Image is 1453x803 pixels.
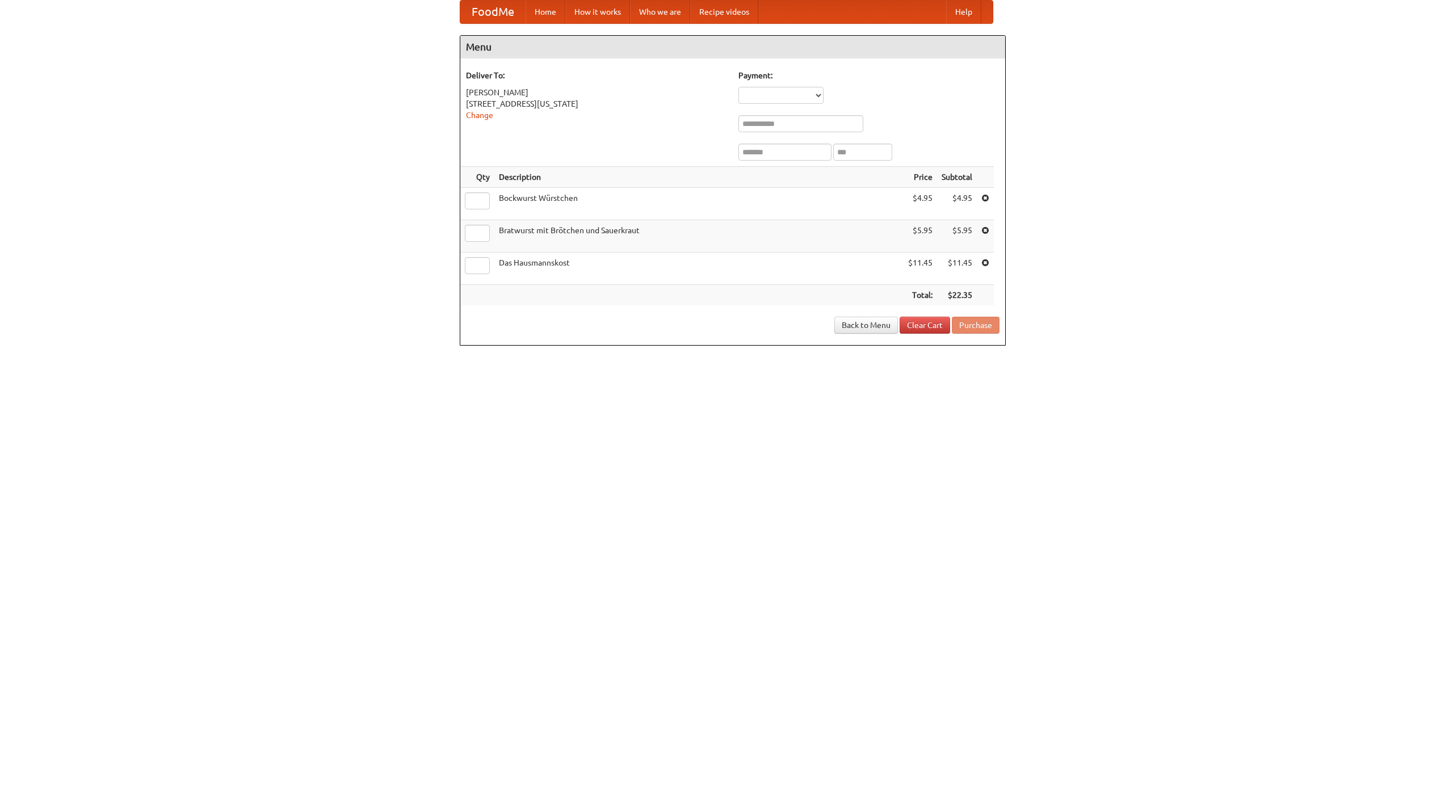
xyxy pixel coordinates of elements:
[904,167,937,188] th: Price
[466,111,493,120] a: Change
[904,285,937,306] th: Total:
[952,317,1000,334] button: Purchase
[834,317,898,334] a: Back to Menu
[904,188,937,220] td: $4.95
[494,220,904,253] td: Bratwurst mit Brötchen und Sauerkraut
[466,98,727,110] div: [STREET_ADDRESS][US_STATE]
[526,1,565,23] a: Home
[565,1,630,23] a: How it works
[460,167,494,188] th: Qty
[937,220,977,253] td: $5.95
[690,1,758,23] a: Recipe videos
[494,167,904,188] th: Description
[738,70,1000,81] h5: Payment:
[937,253,977,285] td: $11.45
[946,1,981,23] a: Help
[937,285,977,306] th: $22.35
[630,1,690,23] a: Who we are
[460,36,1005,58] h4: Menu
[904,253,937,285] td: $11.45
[900,317,950,334] a: Clear Cart
[466,70,727,81] h5: Deliver To:
[937,167,977,188] th: Subtotal
[904,220,937,253] td: $5.95
[494,188,904,220] td: Bockwurst Würstchen
[937,188,977,220] td: $4.95
[494,253,904,285] td: Das Hausmannskost
[466,87,727,98] div: [PERSON_NAME]
[460,1,526,23] a: FoodMe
